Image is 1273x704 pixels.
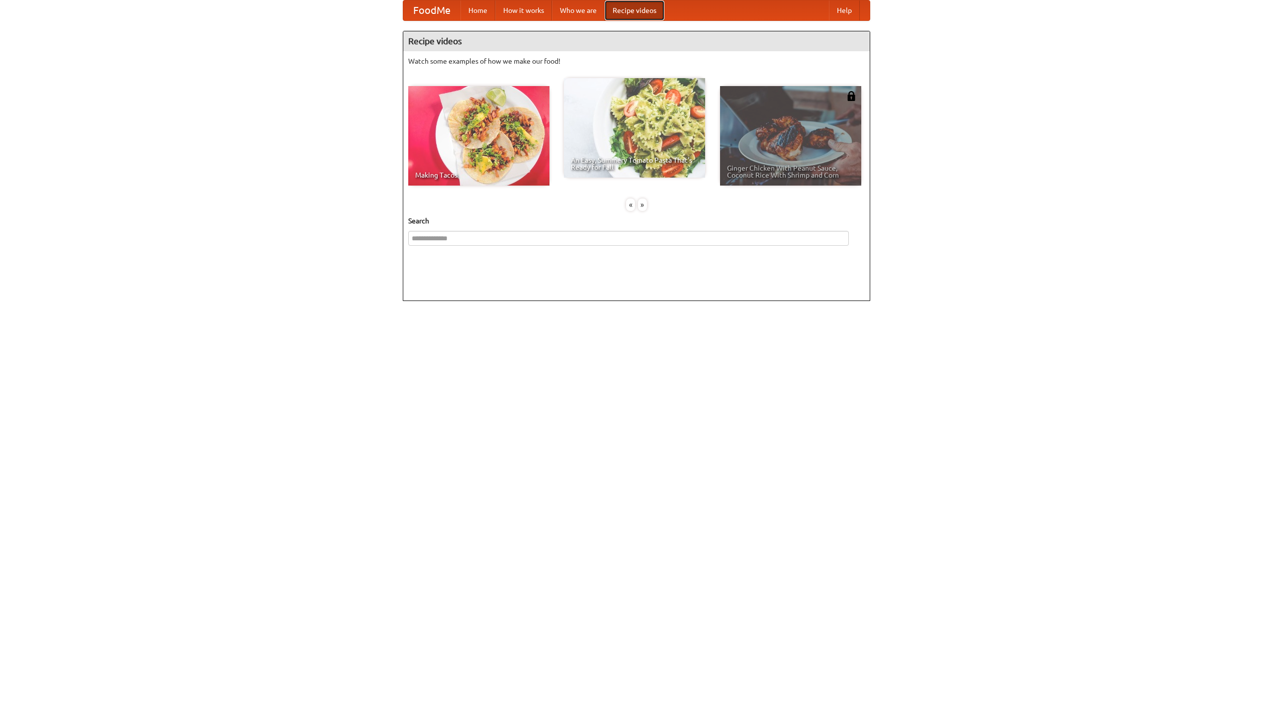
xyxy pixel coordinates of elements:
a: An Easy, Summery Tomato Pasta That's Ready for Fall [564,78,705,178]
h5: Search [408,216,865,226]
div: « [626,199,635,211]
p: Watch some examples of how we make our food! [408,56,865,66]
img: 483408.png [846,91,856,101]
span: Making Tacos [415,172,543,179]
a: Who we are [552,0,605,20]
span: An Easy, Summery Tomato Pasta That's Ready for Fall [571,157,698,171]
a: Home [460,0,495,20]
h4: Recipe videos [403,31,870,51]
a: How it works [495,0,552,20]
a: Recipe videos [605,0,664,20]
a: FoodMe [403,0,460,20]
a: Making Tacos [408,86,549,186]
div: » [638,199,647,211]
a: Help [829,0,860,20]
